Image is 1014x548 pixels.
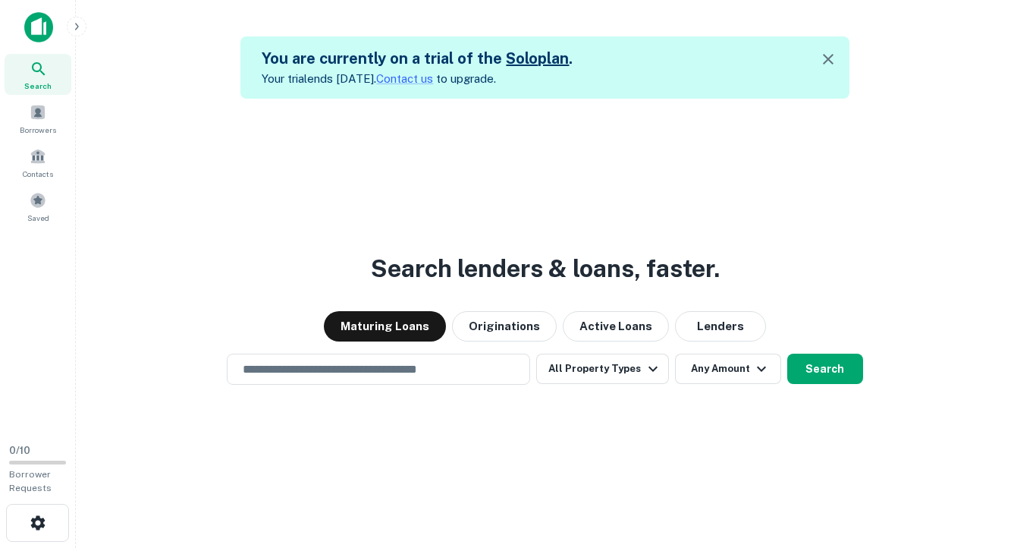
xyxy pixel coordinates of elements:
span: Borrower Requests [9,469,52,493]
iframe: Chat Widget [938,427,1014,499]
button: Originations [452,311,557,342]
h3: Search lenders & loans, faster. [371,250,720,287]
a: Contact us [376,72,433,85]
span: Search [24,80,52,92]
button: Active Loans [563,311,669,342]
p: Your trial ends [DATE]. to upgrade. [262,70,573,88]
span: Contacts [23,168,53,180]
span: 0 / 10 [9,445,30,456]
span: Saved [27,212,49,224]
button: Search [787,354,863,384]
button: Maturing Loans [324,311,446,342]
a: Soloplan [506,49,569,68]
span: Borrowers [20,124,56,136]
button: Any Amount [675,354,781,384]
button: Lenders [675,311,766,342]
a: Borrowers [5,98,71,139]
a: Search [5,54,71,95]
a: Contacts [5,142,71,183]
h5: You are currently on a trial of the . [262,47,573,70]
a: Saved [5,186,71,227]
img: capitalize-icon.png [24,12,53,43]
button: All Property Types [536,354,668,384]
